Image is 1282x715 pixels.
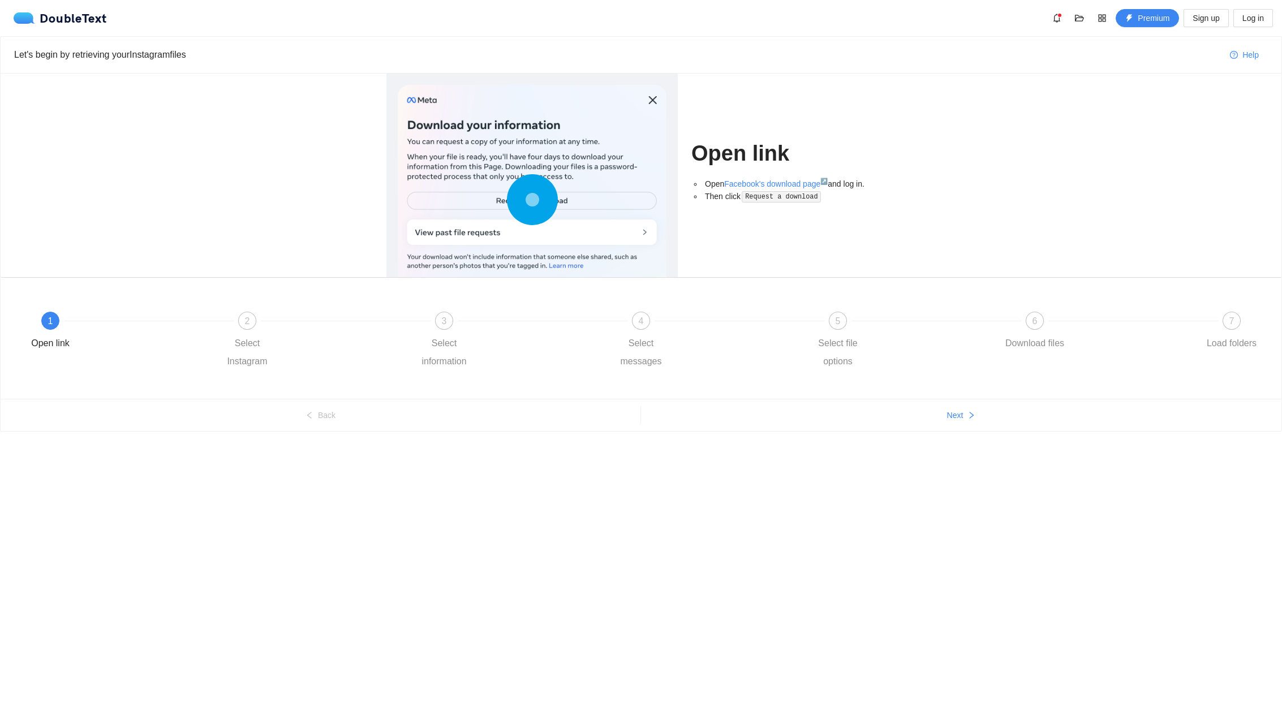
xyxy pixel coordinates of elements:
[1184,9,1228,27] button: Sign up
[1233,9,1273,27] button: Log in
[947,409,963,421] span: Next
[1071,14,1088,23] span: folder-open
[31,334,70,352] div: Open link
[442,316,447,326] span: 3
[742,191,821,203] code: Request a download
[1116,9,1179,27] button: thunderboltPremium
[805,312,1002,371] div: 5Select file options
[48,316,53,326] span: 1
[1005,334,1064,352] div: Download files
[805,334,871,371] div: Select file options
[14,48,1221,62] div: Let's begin by retrieving your Instagram files
[639,316,644,326] span: 4
[1093,9,1111,27] button: appstore
[245,316,250,326] span: 2
[1138,12,1169,24] span: Premium
[1221,46,1268,64] button: question-circleHelp
[836,316,841,326] span: 5
[411,334,477,371] div: Select information
[641,406,1281,424] button: Nextright
[14,12,107,24] a: logoDoubleText
[1002,312,1199,352] div: 6Download files
[608,312,805,371] div: 4Select messages
[1229,316,1234,326] span: 7
[1199,312,1264,352] div: 7Load folders
[703,190,896,203] li: Then click
[703,178,896,190] li: Open and log in.
[967,411,975,420] span: right
[14,12,107,24] div: DoubleText
[1094,14,1111,23] span: appstore
[1230,51,1238,60] span: question-circle
[14,12,40,24] img: logo
[1048,14,1065,23] span: bell
[724,179,828,188] a: Facebook's download page↗
[691,140,896,167] h1: Open link
[214,312,411,371] div: 2Select Instagram
[1207,334,1257,352] div: Load folders
[1242,49,1259,61] span: Help
[411,312,608,371] div: 3Select information
[1242,12,1264,24] span: Log in
[1125,14,1133,23] span: thunderbolt
[1033,316,1038,326] span: 6
[608,334,674,371] div: Select messages
[214,334,280,371] div: Select Instagram
[820,178,828,184] sup: ↗
[1193,12,1219,24] span: Sign up
[1048,9,1066,27] button: bell
[1070,9,1089,27] button: folder-open
[1,406,640,424] button: leftBack
[18,312,214,352] div: 1Open link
